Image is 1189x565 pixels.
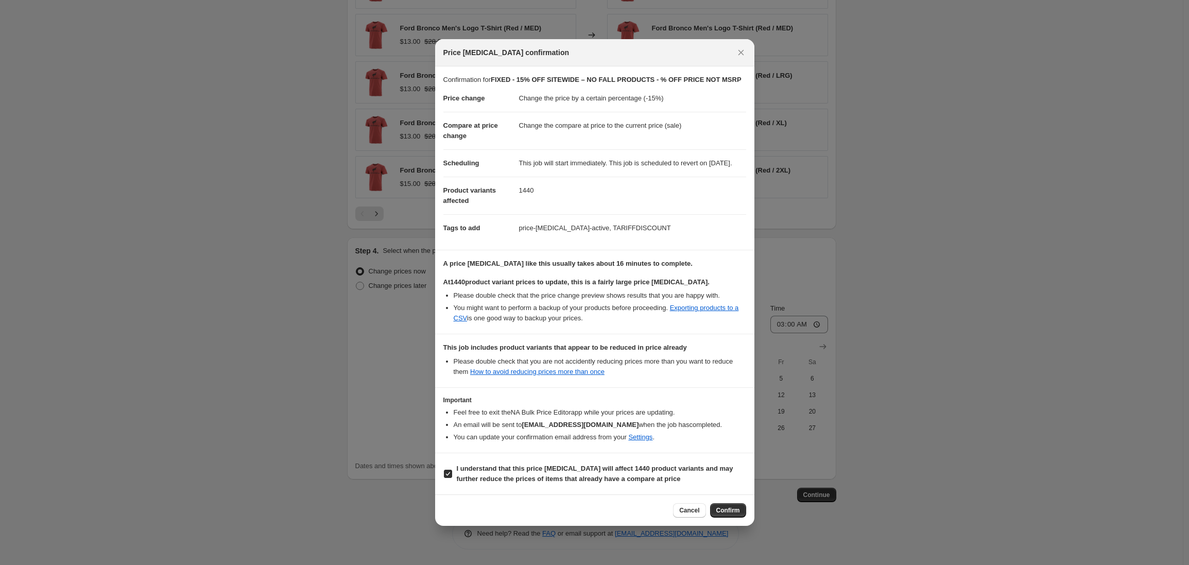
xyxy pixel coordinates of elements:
b: A price [MEDICAL_DATA] like this usually takes about 16 minutes to complete. [443,260,693,267]
button: Close [734,45,748,60]
dd: Change the compare at price to the current price (sale) [519,112,746,139]
li: Please double check that the price change preview shows results that you are happy with. [454,290,746,301]
span: Confirm [716,506,740,515]
li: Feel free to exit the NA Bulk Price Editor app while your prices are updating. [454,407,746,418]
span: Price [MEDICAL_DATA] confirmation [443,47,570,58]
b: This job includes product variants that appear to be reduced in price already [443,344,687,351]
a: Settings [628,433,652,441]
b: [EMAIL_ADDRESS][DOMAIN_NAME] [522,421,639,429]
dd: price-[MEDICAL_DATA]-active, TARIFFDISCOUNT [519,214,746,242]
span: Product variants affected [443,186,496,204]
li: You can update your confirmation email address from your . [454,432,746,442]
li: You might want to perform a backup of your products before proceeding. is one good way to backup ... [454,303,746,323]
a: How to avoid reducing prices more than once [470,368,605,375]
span: Compare at price change [443,122,498,140]
b: FIXED - 15% OFF SITEWIDE – NO FALL PRODUCTS - % OFF PRICE NOT MSRP [491,76,742,83]
button: Confirm [710,503,746,518]
span: Tags to add [443,224,480,232]
li: Please double check that you are not accidently reducing prices more than you want to reduce them [454,356,746,377]
span: Scheduling [443,159,479,167]
span: Price change [443,94,485,102]
h3: Important [443,396,746,404]
p: Confirmation for [443,75,746,85]
dd: 1440 [519,177,746,204]
dd: This job will start immediately. This job is scheduled to revert on [DATE]. [519,149,746,177]
dd: Change the price by a certain percentage (-15%) [519,85,746,112]
b: I understand that this price [MEDICAL_DATA] will affect 1440 product variants and may further red... [457,465,733,483]
li: An email will be sent to when the job has completed . [454,420,746,430]
b: At 1440 product variant prices to update, this is a fairly large price [MEDICAL_DATA]. [443,278,710,286]
span: Cancel [679,506,699,515]
button: Cancel [673,503,705,518]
